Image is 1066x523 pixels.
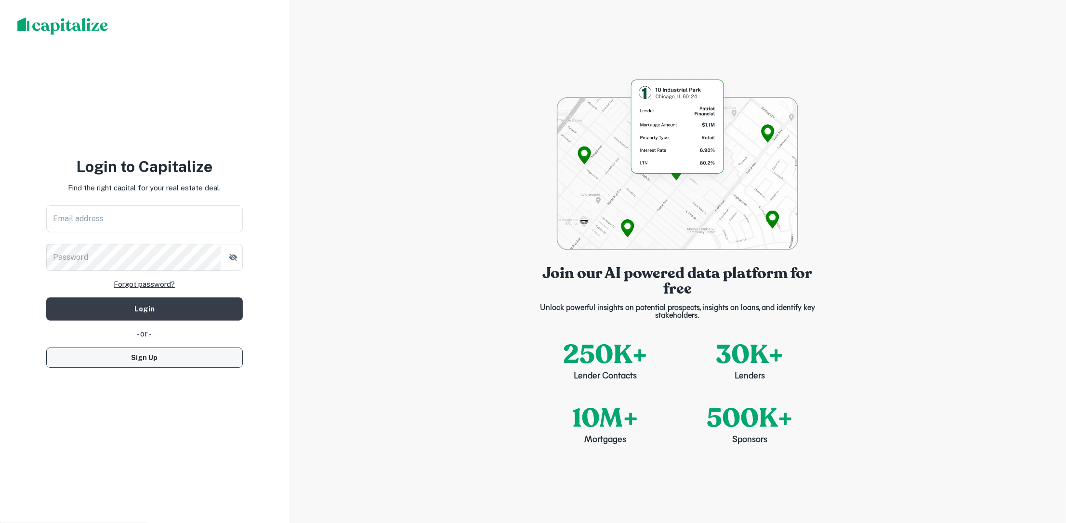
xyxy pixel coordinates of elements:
[533,304,822,320] p: Unlock powerful insights on potential prospects, insights on loans, and identify key stakeholders.
[46,297,243,321] button: Login
[574,370,637,383] p: Lender Contacts
[533,266,822,296] p: Join our AI powered data platform for free
[114,279,175,290] a: Forgot password?
[17,17,108,35] img: capitalize-logo.png
[572,399,638,438] p: 10M+
[1018,446,1066,492] iframe: Chat Widget
[732,434,767,447] p: Sponsors
[46,348,243,368] button: Sign Up
[46,155,243,178] h3: Login to Capitalize
[68,182,221,194] p: Find the right capital for your real estate deal.
[735,370,765,383] p: Lenders
[563,335,647,374] p: 250K+
[716,335,784,374] p: 30K+
[46,328,243,340] div: - or -
[557,77,798,250] img: login-bg
[584,434,626,447] p: Mortgages
[707,399,793,438] p: 500K+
